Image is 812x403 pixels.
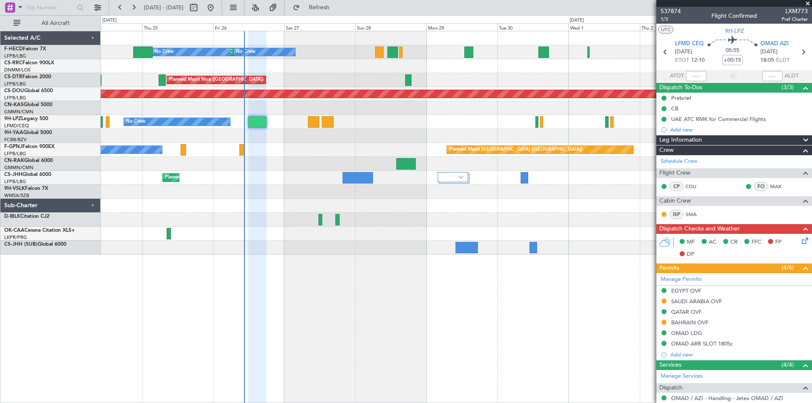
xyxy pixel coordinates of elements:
[640,23,711,31] div: Thu 2
[154,46,174,58] div: No Crew
[568,23,639,31] div: Wed 1
[726,47,739,55] span: 05:55
[659,135,702,145] span: Leg Information
[4,123,29,129] a: LFMD/CEQ
[661,16,681,23] span: 1/3
[355,23,426,31] div: Sun 28
[754,182,768,191] div: FO
[730,238,738,247] span: CR
[686,183,705,190] a: CGU
[782,83,794,92] span: (3/3)
[687,250,694,259] span: DP
[4,130,23,135] span: 9H-YAA
[4,47,23,52] span: F-HECD
[725,27,744,36] span: 9H-LPZ
[4,158,53,163] a: CN-RAKGlobal 6000
[4,192,29,199] a: WMSA/SZB
[71,23,142,31] div: Wed 24
[661,275,702,284] a: Manage Permits
[4,164,33,171] a: GMMN/CMN
[142,23,213,31] div: Thu 25
[4,53,26,59] a: LFPB/LBG
[4,47,46,52] a: F-HECDFalcon 7X
[26,1,74,14] input: Trip Number
[289,1,340,14] button: Refresh
[4,109,33,115] a: GMMN/CMN
[671,340,732,347] div: OMAD ARR SLOT 1805z
[661,372,703,381] a: Manage Services
[4,81,26,87] a: LFPB/LBG
[4,95,26,101] a: LFPB/LBG
[4,214,20,219] span: D-IBLK
[4,116,48,121] a: 9H-LPZLegacy 500
[782,16,808,23] span: Pref Charter
[659,263,679,273] span: Permits
[4,102,52,107] a: CN-KASGlobal 5000
[4,102,24,107] span: CN-KAS
[4,60,22,66] span: CS-RRC
[4,178,26,185] a: LFPB/LBG
[671,329,702,337] div: OMAD LDG
[709,238,716,247] span: AC
[4,228,25,233] span: OK-CAA
[4,67,30,73] a: DNMM/LOS
[102,17,117,24] div: [DATE]
[711,11,757,20] div: Flight Confirmed
[671,298,722,305] div: SAUDI ARABIA OVF
[670,351,808,358] div: Add new
[4,172,22,177] span: CS-JHH
[4,74,51,80] a: CS-DTRFalcon 2000
[782,7,808,16] span: LXM773
[4,60,54,66] a: CS-RRCFalcon 900LX
[126,115,145,128] div: No Crew
[426,23,497,31] div: Mon 29
[570,17,584,24] div: [DATE]
[671,115,766,123] div: UAE ATC RMK for Commercial Flights
[4,88,53,93] a: CS-DOUGlobal 6500
[661,7,681,16] span: 537874
[236,46,255,58] div: No Crew
[458,175,464,179] img: arrow-gray.svg
[782,263,794,272] span: (4/6)
[4,116,21,121] span: 9H-LPZ
[775,238,782,247] span: FP
[776,56,790,65] span: ELDT
[165,171,298,184] div: Planned Maint [GEOGRAPHIC_DATA] ([GEOGRAPHIC_DATA])
[669,210,683,219] div: ISP
[659,360,681,370] span: Services
[4,137,27,143] a: FCBB/BZV
[659,224,740,234] span: Dispatch Checks and Weather
[671,94,691,101] div: Prebrief
[658,26,673,33] button: UTC
[686,211,705,218] a: SMA
[659,168,691,178] span: Flight Crew
[760,48,778,56] span: [DATE]
[770,183,789,190] a: MAX
[659,145,674,155] span: Crew
[659,83,702,93] span: Dispatch To-Dos
[4,151,26,157] a: LFPB/LBG
[782,360,794,369] span: (4/4)
[661,157,697,166] a: Schedule Crew
[4,74,22,80] span: CS-DTR
[302,5,337,11] span: Refresh
[671,287,701,294] div: EGYPT OVF
[4,234,27,241] a: LKPR/PRG
[4,144,22,149] span: F-GPNJ
[4,88,24,93] span: CS-DOU
[670,72,684,80] span: ATOT
[4,172,51,177] a: CS-JHHGlobal 6000
[4,186,25,191] span: 9H-VSLK
[4,214,49,219] a: D-IBLKCitation CJ2
[659,196,691,206] span: Cabin Crew
[785,72,798,80] span: ALDT
[4,228,75,233] a: OK-CAACessna Citation XLS+
[659,383,683,393] span: Dispatch
[686,71,706,81] input: --:--
[22,20,89,26] span: All Aircraft
[760,56,774,65] span: 18:05
[4,144,55,149] a: F-GPNJFalcon 900EX
[752,238,761,247] span: FFC
[449,143,582,156] div: Planned Maint [GEOGRAPHIC_DATA] ([GEOGRAPHIC_DATA])
[284,23,355,31] div: Sat 27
